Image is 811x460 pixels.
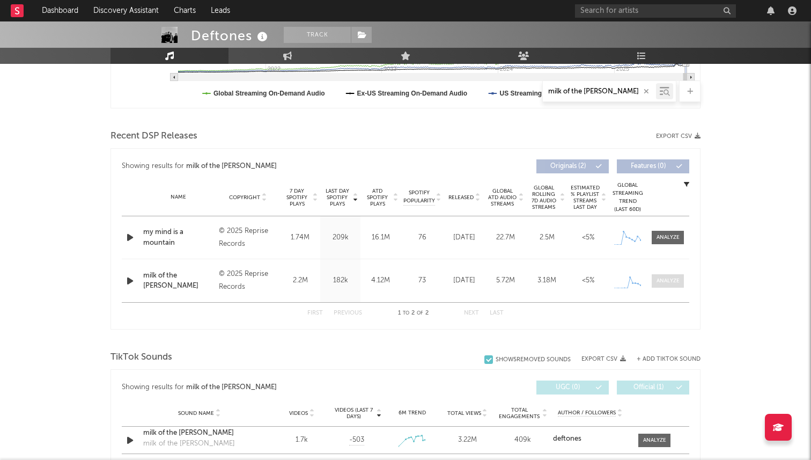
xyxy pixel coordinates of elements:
div: milk of the [PERSON_NAME] [186,160,277,173]
div: © 2025 Reprise Records [219,225,277,251]
button: + Add TikTok Sound [626,356,701,362]
button: Official(1) [617,381,689,395]
button: Track [284,27,351,43]
span: Official ( 1 ) [624,384,673,391]
div: 76 [403,232,441,243]
button: + Add TikTok Sound [637,356,701,362]
div: 2.2M [283,275,318,286]
span: of [417,311,423,316]
input: Search for artists [575,4,736,18]
div: 16.1M [363,232,398,243]
div: 73 [403,275,441,286]
a: milk of the [PERSON_NAME] [143,271,213,291]
div: milk of the [PERSON_NAME] [143,439,235,449]
input: Search by song name or URL [543,87,656,96]
span: UGC ( 0 ) [543,384,593,391]
span: Recent DSP Releases [110,130,197,143]
button: Last [490,310,504,316]
strong: deftones [553,435,581,442]
span: Released [448,194,474,201]
div: © 2025 Reprise Records [219,268,277,294]
button: Originals(2) [536,159,609,173]
span: Videos [289,410,308,417]
span: Author / Followers [558,410,616,417]
div: [DATE] [446,275,482,286]
span: Originals ( 2 ) [543,163,593,170]
div: 2.5M [529,232,565,243]
div: 1.74M [283,232,318,243]
div: 22.7M [488,232,524,243]
div: 5.72M [488,275,524,286]
div: Showing results for [122,159,405,173]
span: ATD Spotify Plays [363,188,392,207]
a: milk of the [PERSON_NAME] [143,428,255,439]
div: Deftones [191,27,270,45]
div: Name [143,193,213,201]
button: Export CSV [656,133,701,140]
span: Videos (last 7 days) [332,407,375,420]
span: -503 [349,435,364,446]
span: Total Views [447,410,481,417]
button: Next [464,310,479,316]
div: <5% [570,232,606,243]
div: 3.22M [443,435,492,446]
span: Last Day Spotify Plays [323,188,351,207]
div: Showing results for [122,381,405,395]
span: Sound Name [178,410,214,417]
button: First [307,310,323,316]
div: Show 5 Removed Sounds [496,356,571,363]
a: my mind is a mountain [143,227,213,248]
button: UGC(0) [536,381,609,395]
span: Copyright [229,194,260,201]
div: 4.12M [363,275,398,286]
span: Features ( 0 ) [624,163,673,170]
div: 209k [323,232,358,243]
div: 409k [498,435,548,446]
div: 6M Trend [387,409,437,417]
span: 7 Day Spotify Plays [283,188,311,207]
button: Export CSV [581,356,626,362]
div: 3.18M [529,275,565,286]
div: milk of the [PERSON_NAME] [186,381,277,394]
button: Previous [334,310,362,316]
span: Total Engagements [498,407,541,420]
div: [DATE] [446,232,482,243]
div: Global Streaming Trend (Last 60D) [611,181,644,214]
span: Global ATD Audio Streams [488,188,517,207]
button: Features(0) [617,159,689,173]
span: Global Rolling 7D Audio Streams [529,185,558,210]
span: TikTok Sounds [110,351,172,364]
span: Spotify Popularity [403,189,435,205]
div: 1.7k [277,435,327,446]
span: to [403,311,409,316]
div: 1 2 2 [384,307,443,320]
a: deftones [553,435,628,443]
div: <5% [570,275,606,286]
div: 182k [323,275,358,286]
span: Estimated % Playlist Streams Last Day [570,185,600,210]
